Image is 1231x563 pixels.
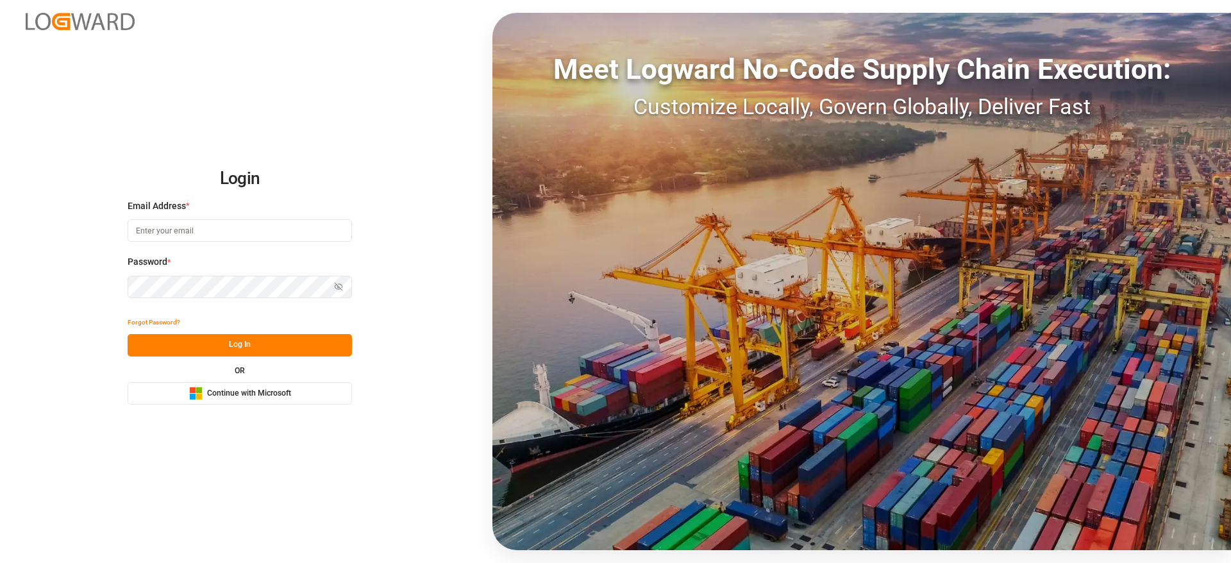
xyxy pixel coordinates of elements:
[207,388,291,399] span: Continue with Microsoft
[128,382,352,405] button: Continue with Microsoft
[128,199,186,213] span: Email Address
[235,367,245,374] small: OR
[128,219,352,242] input: Enter your email
[128,334,352,357] button: Log In
[128,255,167,269] span: Password
[128,312,180,334] button: Forgot Password?
[492,48,1231,90] div: Meet Logward No-Code Supply Chain Execution:
[26,13,135,30] img: Logward_new_orange.png
[492,90,1231,123] div: Customize Locally, Govern Globally, Deliver Fast
[128,158,352,199] h2: Login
